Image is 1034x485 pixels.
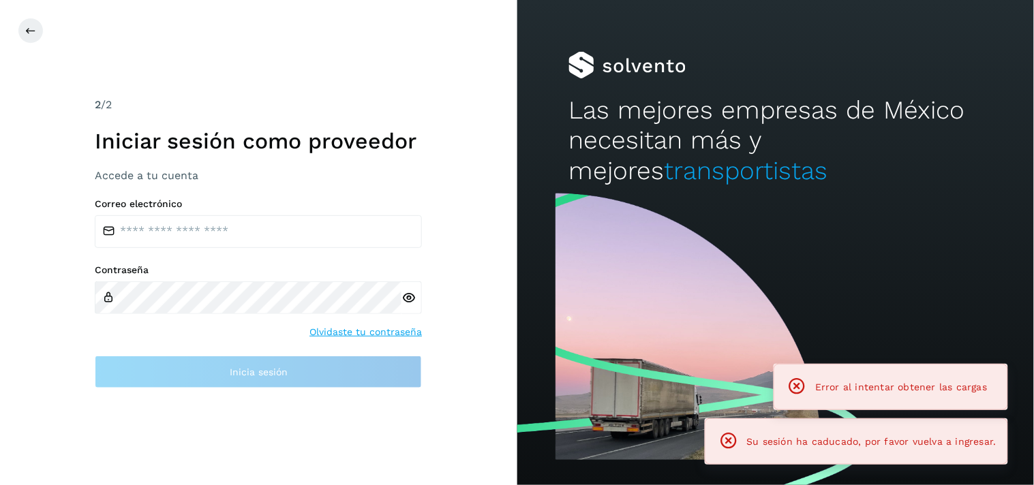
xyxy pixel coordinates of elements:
[568,95,982,186] h2: Las mejores empresas de México necesitan más y mejores
[309,325,422,339] a: Olvidaste tu contraseña
[95,128,422,154] h1: Iniciar sesión como proveedor
[95,97,422,113] div: /2
[95,264,422,276] label: Contraseña
[815,381,987,392] span: Error al intentar obtener las cargas
[95,198,422,210] label: Correo electrónico
[230,367,288,377] span: Inicia sesión
[95,98,101,111] span: 2
[95,169,422,182] h3: Accede a tu cuenta
[95,356,422,388] button: Inicia sesión
[747,436,997,447] span: Su sesión ha caducado, por favor vuelva a ingresar.
[664,156,827,185] span: transportistas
